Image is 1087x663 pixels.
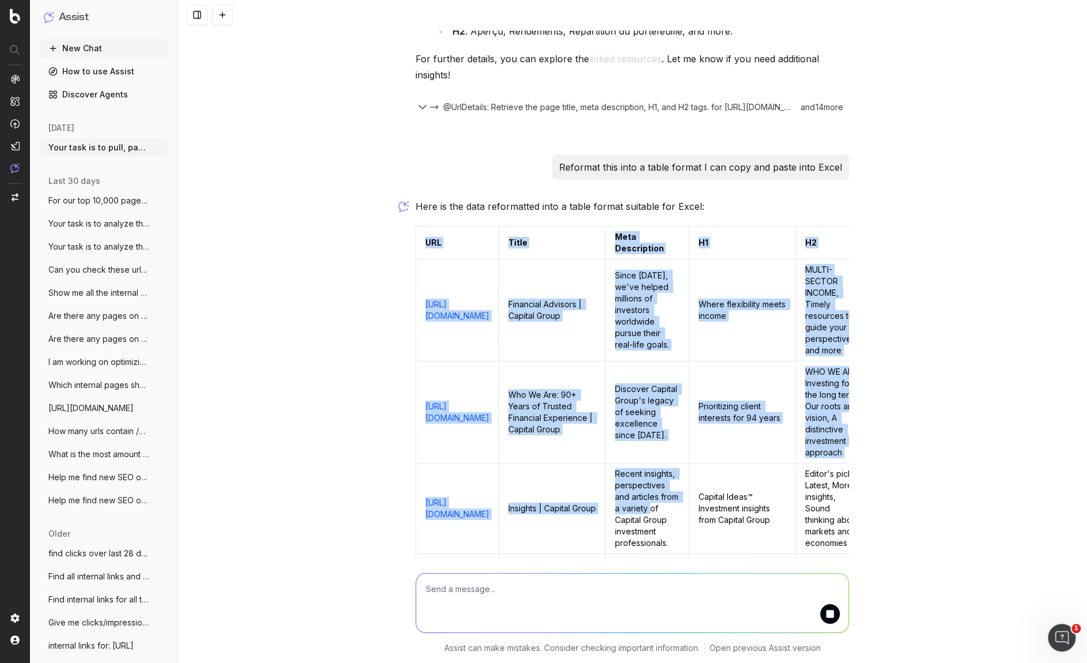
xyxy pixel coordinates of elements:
button: Find internal links for all the urls lis [39,590,168,609]
a: Open previous Assist version [709,642,821,654]
td: Title [499,227,606,259]
button: Show me all the internal pages linking t [39,284,168,302]
p: For further details, you can explore the . Let me know if you need additional insights! [416,51,849,83]
button: Give me clicks/impressions over the last [39,613,168,632]
strong: H2 [452,25,465,37]
span: [DATE] [48,122,74,134]
span: [URL][DOMAIN_NAME] [48,402,134,414]
span: internal links for: [URL] [48,640,134,651]
td: Capital Ideas™ Investment insights from Capital Group [689,464,796,554]
span: find clicks over last 28 days for all th [48,548,150,559]
button: Find all internal links and clicks to th [39,567,168,586]
button: Your task is to pull, page title, meta d [39,138,168,157]
button: For our top 10,000 pages organized by cl [39,191,168,210]
td: WHO WE ARE, Investing for the long term, Our roots and vision, A distinctive investment approach [796,361,870,464]
span: Show me all the internal pages linking t [48,287,150,299]
td: URL [416,227,499,259]
img: Setting [10,613,20,623]
iframe: Intercom live chat [1048,624,1075,651]
img: Studio [10,141,20,150]
button: Your task is to analyze this list of url [39,238,168,256]
button: How many urls contain /60-40-portfolio.h [39,422,168,440]
span: Find internal links for all the urls lis [48,594,150,605]
td: Meta Description [606,227,689,259]
a: Discover Agents [39,85,168,104]
button: [URL][DOMAIN_NAME] [39,399,168,417]
span: What is the most amount of urls I can re [48,449,150,460]
button: internal links for: [URL] [39,636,168,655]
img: Intelligence [10,96,20,106]
span: Your task is to analyze this list of url [48,241,150,253]
img: Assist [10,163,20,173]
img: Switch project [12,193,18,201]
span: Help me find new SEO opportunities to im [48,472,150,483]
td: Prioritizing client interests for 94 years [689,361,796,464]
button: Help me find new SEO opportunities to im [39,491,168,510]
a: [URL][DOMAIN_NAME] [425,498,489,519]
span: How many urls contain /60-40-portfolio.h [48,425,150,437]
a: [URL][DOMAIN_NAME] [425,401,489,423]
button: Are there any pages on my site that has [39,307,168,325]
button: linked resources [589,51,662,67]
span: 1 [1071,624,1081,633]
button: Which internal pages should I link to th [39,376,168,394]
button: I am working on optimizing the internal [39,353,168,371]
span: @UrlDetails: Retrieve the page title, meta description, H1, and H2 tags. for [URL][DOMAIN_NAME] [443,101,795,113]
div: and 14 more [795,101,849,113]
img: Analytics [10,74,20,84]
span: Your task is to pull, page title, meta d [48,142,150,153]
td: Where flexibility meets income [689,259,796,361]
a: How to use Assist [39,62,168,81]
button: find clicks over last 28 days for all th [39,544,168,563]
span: For our top 10,000 pages organized by cl [48,195,150,206]
li: : Aperçu, Rendements, Répartition du portefeuille, and more. [449,23,849,39]
td: Financial Advisors | Capital Group [499,259,606,361]
img: Botify assist logo [398,201,409,212]
button: What is the most amount of urls I can re [39,445,168,464]
td: Editor's pick, Latest, More insights, Sound thinking about markets and economies [796,464,870,554]
img: My account [10,635,20,645]
button: @UrlDetails: Retrieve the page title, meta description, H1, and H2 tags. for [URL][DOMAIN_NAME] [429,101,795,113]
td: H1 [689,227,796,259]
span: Find all internal links and clicks to th [48,571,150,582]
a: [URL][DOMAIN_NAME] [425,299,489,321]
p: Here is the data reformatted into a table format suitable for Excel: [416,198,849,214]
span: last 30 days [48,175,100,187]
p: Assist can make mistakes. Consider checking important information. [444,642,700,654]
p: Reformat this into a table format I can copy and paste into Excel [559,159,842,175]
button: New Chat [39,39,168,58]
td: H2 [796,227,870,259]
button: Assist [44,9,164,25]
span: I am working on optimizing the internal [48,356,150,368]
span: Are there any pages on my site that has [48,310,150,322]
td: Since [DATE], we've helped millions of investors worldwide pursue their real-life goals. [606,259,689,361]
td: Discover Capital Group's legacy of seeking excellence since [DATE]. [606,361,689,464]
span: Your task is to analyze this list of ur [48,218,150,229]
img: Botify logo [10,9,20,24]
button: Can you check these urls to see if any o [39,261,168,279]
span: Give me clicks/impressions over the last [48,617,150,628]
button: Your task is to analyze this list of ur [39,214,168,233]
span: Help me find new SEO opportunities to im [48,495,150,506]
img: Assist [44,12,54,22]
td: MULTI-SECTOR INCOME, Timely resources to guide your perspective, and more [796,259,870,361]
button: Are there any pages on my site that has [39,330,168,348]
img: Activation [10,119,20,129]
td: Who We Are: 90+ Years of Trusted Financial Experience | Capital Group [499,361,606,464]
button: Help me find new SEO opportunities to im [39,468,168,487]
span: older [48,528,70,540]
h1: Assist [59,9,89,25]
td: Recent insights, perspectives and articles from a variety of Capital Group investment professionals. [606,464,689,554]
span: Are there any pages on my site that has [48,333,150,345]
td: Insights | Capital Group [499,464,606,554]
span: Can you check these urls to see if any o [48,264,150,276]
span: Which internal pages should I link to th [48,379,150,391]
